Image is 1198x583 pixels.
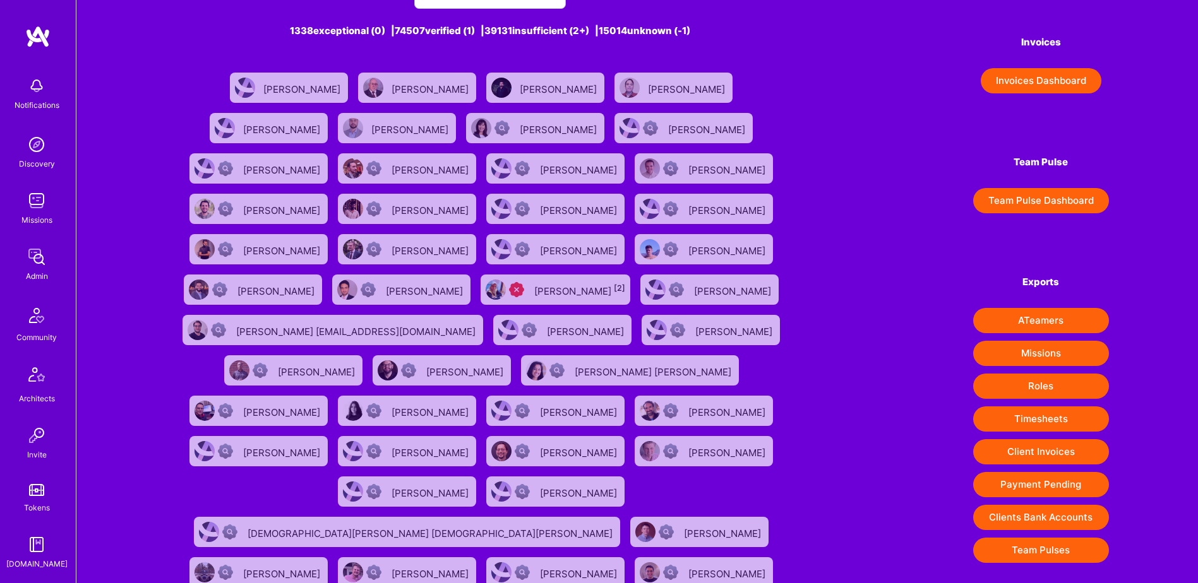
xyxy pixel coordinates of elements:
div: [PERSON_NAME] [688,564,768,580]
button: Team Pulse Dashboard [973,188,1109,213]
img: User Avatar [188,320,208,340]
img: User Avatar [640,441,660,461]
div: 1338 exceptional (0) | 74507 verified (1) | 39131 insufficient (2+) | 15014 unknown (-1) [165,24,814,37]
img: User Avatar [189,280,209,300]
img: Not Scrubbed [366,565,381,580]
img: Not Scrubbed [663,242,678,257]
div: [PERSON_NAME] [540,201,620,217]
img: User Avatar [498,320,518,340]
img: User Avatar [199,522,219,542]
img: User Avatar [640,401,660,421]
img: Not Scrubbed [515,444,530,459]
a: User AvatarNot Scrubbed[PERSON_NAME] [327,269,476,310]
div: [PERSON_NAME] [688,443,768,459]
img: User Avatar [486,280,506,300]
a: User AvatarNot Scrubbed[PERSON_NAME] [368,350,516,391]
img: User Avatar [491,481,512,502]
img: Not Scrubbed [366,403,381,418]
img: User Avatar [640,239,660,259]
a: User AvatarNot Scrubbed[PERSON_NAME] [637,310,785,350]
img: Invite [24,423,49,448]
div: [PERSON_NAME] [694,281,774,298]
img: admin teamwork [24,244,49,269]
div: Missions [21,213,52,227]
div: Invite [27,448,47,461]
a: User AvatarNot Scrubbed[PERSON_NAME] [333,189,481,229]
img: Not Scrubbed [218,201,233,216]
a: Invoices Dashboard [973,68,1109,93]
img: User Avatar [640,199,660,219]
img: User Avatar [215,118,235,138]
img: User Avatar [491,158,512,179]
div: [PERSON_NAME] [EMAIL_ADDRESS][DOMAIN_NAME] [236,322,478,338]
img: Unqualified [509,282,524,297]
a: User AvatarNot Scrubbed[PERSON_NAME] [219,350,368,391]
div: [PERSON_NAME] [392,241,471,257]
a: User AvatarNot Scrubbed[PERSON_NAME] [333,431,481,471]
a: User AvatarNot Scrubbed[PERSON_NAME] [481,471,630,512]
img: Architects [21,362,52,392]
img: Not Scrubbed [218,565,233,580]
a: User AvatarNot Scrubbed[PERSON_NAME] [481,431,630,471]
img: Not Scrubbed [663,201,678,216]
img: User Avatar [526,360,546,380]
button: Clients Bank Accounts [973,505,1109,530]
img: User Avatar [195,562,215,582]
img: User Avatar [491,441,512,461]
img: User Avatar [491,239,512,259]
h4: Invoices [973,37,1109,48]
a: User AvatarNot Scrubbed[PERSON_NAME] [609,108,758,148]
div: Discovery [19,157,55,170]
img: User Avatar [229,360,249,380]
img: Not Scrubbed [643,121,658,136]
div: [PERSON_NAME] [426,362,506,379]
div: [PERSON_NAME] [695,322,775,338]
div: [PERSON_NAME] [243,120,323,136]
a: User AvatarNot Scrubbed[PERSON_NAME] [635,269,784,310]
img: Not Scrubbed [515,565,530,580]
img: User Avatar [235,78,255,98]
img: User Avatar [378,360,398,380]
img: Not Scrubbed [211,322,226,338]
a: User AvatarNot Scrubbed[PERSON_NAME] [333,148,481,189]
button: Missions [973,341,1109,366]
img: User Avatar [337,280,357,300]
a: User AvatarNot Scrubbed[PERSON_NAME] [PERSON_NAME] [516,350,744,391]
div: [DOMAIN_NAME] [6,557,68,570]
div: [PERSON_NAME] [386,281,465,298]
a: User AvatarNot Scrubbed[PERSON_NAME] [481,148,630,189]
img: User Avatar [491,199,512,219]
img: Not Scrubbed [222,524,237,539]
div: Architects [19,392,55,405]
div: [PERSON_NAME] [688,403,768,419]
img: discovery [24,132,49,157]
img: bell [24,73,49,98]
img: User Avatar [343,481,363,502]
div: [PERSON_NAME] [540,160,620,177]
img: Not Scrubbed [218,403,233,418]
button: Payment Pending [973,472,1109,497]
img: Not Scrubbed [366,484,381,499]
div: [PERSON_NAME] [371,120,451,136]
img: tokens [29,484,44,496]
a: User AvatarUnqualified[PERSON_NAME][2] [476,269,635,310]
a: User AvatarNot Scrubbed[PERSON_NAME] [630,189,778,229]
img: Not Scrubbed [663,565,678,580]
img: User Avatar [195,401,215,421]
img: logo [25,25,51,48]
img: guide book [24,532,49,557]
div: [PERSON_NAME] [243,160,323,177]
img: User Avatar [491,78,512,98]
a: User AvatarNot Scrubbed[PERSON_NAME] [184,431,333,471]
a: User AvatarNot Scrubbed[PERSON_NAME] [333,471,481,512]
div: [PERSON_NAME] [243,403,323,419]
img: Not Scrubbed [218,161,233,176]
img: Not Scrubbed [218,242,233,257]
h4: Team Pulse [973,156,1109,168]
a: User AvatarNot Scrubbed[PERSON_NAME] [333,391,481,431]
img: User Avatar [471,118,491,138]
button: ATeamers [973,308,1109,333]
img: User Avatar [343,118,363,138]
img: Not Scrubbed [515,484,530,499]
img: Not Scrubbed [669,282,684,297]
